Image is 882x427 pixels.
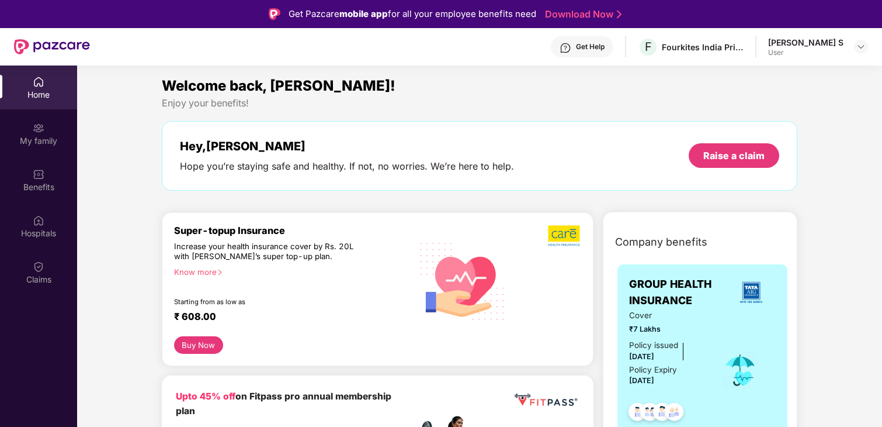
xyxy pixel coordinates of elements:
[174,298,362,306] div: Starting from as low as
[180,160,514,173] div: Hope you’re staying safe and healthy. If not, no worries. We’re here to help.
[176,391,235,402] b: Upto 45% off
[560,42,571,54] img: svg+xml;base64,PHN2ZyBpZD0iSGVscC0zMngzMiIgeG1sbnM9Imh0dHA6Ly93d3cudzMub3JnLzIwMDAvc3ZnIiB3aWR0aD...
[162,97,797,109] div: Enjoy your benefits!
[33,168,44,180] img: svg+xml;base64,PHN2ZyBpZD0iQmVuZWZpdHMiIHhtbG5zPSJodHRwOi8vd3d3LnczLm9yZy8yMDAwL3N2ZyIgd2lkdGg9Ij...
[512,390,579,411] img: fppp.png
[33,76,44,88] img: svg+xml;base64,PHN2ZyBpZD0iSG9tZSIgeG1sbnM9Imh0dHA6Ly93d3cudzMub3JnLzIwMDAvc3ZnIiB3aWR0aD0iMjAiIG...
[629,364,677,376] div: Policy Expiry
[768,48,843,57] div: User
[174,311,400,325] div: ₹ 608.00
[856,42,866,51] img: svg+xml;base64,PHN2ZyBpZD0iRHJvcGRvd24tMzJ4MzIiIHhtbG5zPSJodHRwOi8vd3d3LnczLm9yZy8yMDAwL3N2ZyIgd2...
[412,229,513,332] img: svg+xml;base64,PHN2ZyB4bWxucz0iaHR0cDovL3d3dy53My5vcmcvMjAwMC9zdmciIHhtbG5zOnhsaW5rPSJodHRwOi8vd3...
[174,336,223,354] button: Buy Now
[545,8,618,20] a: Download Now
[176,391,391,416] b: on Fitpass pro annual membership plan
[735,277,767,308] img: insurerLogo
[629,339,678,352] div: Policy issued
[162,77,395,94] span: Welcome back, [PERSON_NAME]!
[174,225,412,236] div: Super-topup Insurance
[180,139,514,153] div: Hey, [PERSON_NAME]
[174,267,405,276] div: Know more
[33,261,44,273] img: svg+xml;base64,PHN2ZyBpZD0iQ2xhaW0iIHhtbG5zPSJodHRwOi8vd3d3LnczLm9yZy8yMDAwL3N2ZyIgd2lkdGg9IjIwIi...
[629,323,706,335] span: ₹7 Lakhs
[174,242,361,262] div: Increase your health insurance cover by Rs. 20L with [PERSON_NAME]’s super top-up plan.
[269,8,280,20] img: Logo
[548,225,581,247] img: b5dec4f62d2307b9de63beb79f102df3.png
[768,37,843,48] div: [PERSON_NAME] S
[615,234,707,250] span: Company benefits
[14,39,90,54] img: New Pazcare Logo
[629,352,654,361] span: [DATE]
[217,269,223,276] span: right
[629,376,654,385] span: [DATE]
[645,40,652,54] span: F
[629,276,727,309] span: GROUP HEALTH INSURANCE
[617,8,621,20] img: Stroke
[662,42,744,53] div: Fourkites India Private Limited
[576,42,605,51] div: Get Help
[289,7,536,21] div: Get Pazcare for all your employee benefits need
[703,149,765,162] div: Raise a claim
[33,122,44,134] img: svg+xml;base64,PHN2ZyB3aWR0aD0iMjAiIGhlaWdodD0iMjAiIHZpZXdCb3g9IjAgMCAyMCAyMCIgZmlsbD0ibm9uZSIgeG...
[721,351,759,390] img: icon
[33,215,44,226] img: svg+xml;base64,PHN2ZyBpZD0iSG9zcGl0YWxzIiB4bWxucz0iaHR0cDovL3d3dy53My5vcmcvMjAwMC9zdmciIHdpZHRoPS...
[339,8,388,19] strong: mobile app
[629,309,706,322] span: Cover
